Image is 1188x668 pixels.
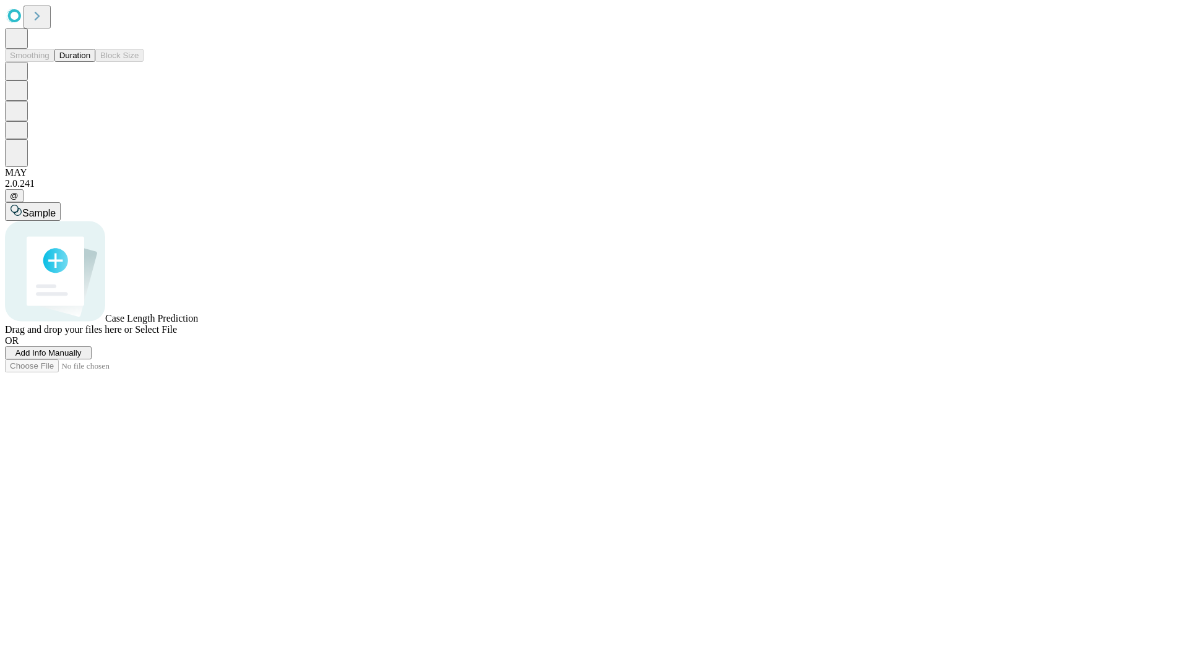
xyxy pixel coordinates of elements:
[135,324,177,335] span: Select File
[54,49,95,62] button: Duration
[5,167,1183,178] div: MAY
[5,189,24,202] button: @
[5,178,1183,189] div: 2.0.241
[10,191,19,200] span: @
[5,346,92,359] button: Add Info Manually
[5,49,54,62] button: Smoothing
[5,324,132,335] span: Drag and drop your files here or
[105,313,198,323] span: Case Length Prediction
[5,202,61,221] button: Sample
[95,49,144,62] button: Block Size
[5,335,19,346] span: OR
[15,348,82,358] span: Add Info Manually
[22,208,56,218] span: Sample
